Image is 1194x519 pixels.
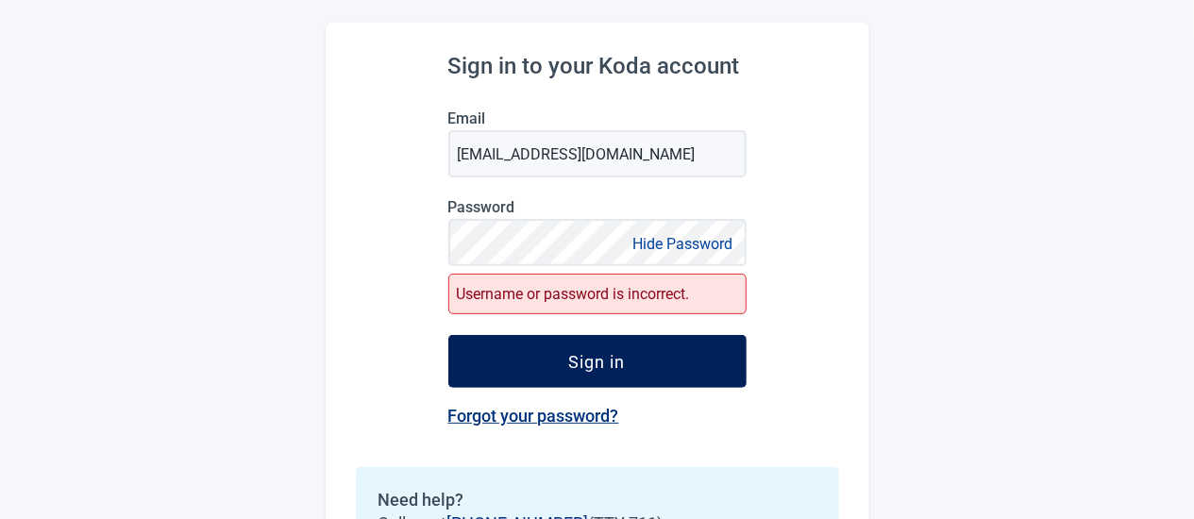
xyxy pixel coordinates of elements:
div: Sign in [569,352,626,371]
h2: Sign in to your Koda account [448,53,747,79]
a: Forgot your password? [448,406,619,426]
label: Email [448,109,747,127]
h2: Need help? [378,490,816,510]
button: Sign in [448,335,747,388]
div: Username or password is incorrect. [448,274,747,314]
label: Password [448,198,747,216]
button: Hide Password [628,231,739,257]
